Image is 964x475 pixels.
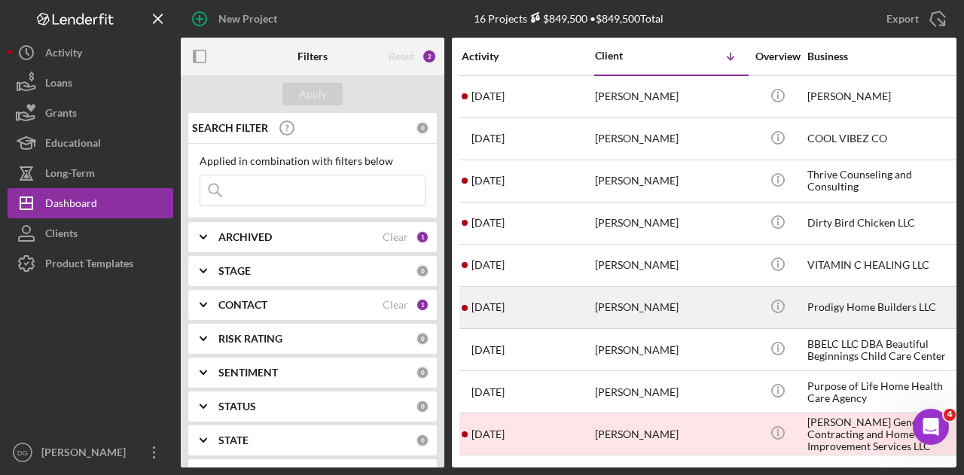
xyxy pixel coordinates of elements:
time: 2025-09-01 18:03 [471,90,505,102]
div: Update Permissions Settings [31,226,252,242]
div: COOL VIBEZ CO [807,119,958,159]
button: Loans [8,68,173,98]
span: Search for help [31,191,122,207]
div: [PERSON_NAME] [595,203,746,243]
time: 2025-09-23 17:00 [471,344,505,356]
text: DG [17,449,28,457]
div: Personal Profile Form [31,309,252,325]
div: Product Templates [45,248,133,282]
b: SEARCH FILTER [192,122,268,134]
time: 2025-04-02 14:06 [471,217,505,229]
a: Educational [8,128,173,158]
div: 2 [422,49,437,64]
div: Pipeline and Forecast View [22,248,279,276]
time: 2025-08-01 16:01 [471,132,505,145]
button: New Project [181,4,292,34]
button: Help [201,321,301,382]
div: [PERSON_NAME] General Contracting and Home Improvement Services LLC [807,414,958,454]
div: [PERSON_NAME] [595,119,746,159]
button: Product Templates [8,248,173,279]
div: Export [886,4,919,34]
time: 2025-10-01 21:01 [471,259,505,271]
div: Personal Profile Form [22,303,279,331]
button: Activity [8,38,173,68]
div: Purpose of Life Home Health Care Agency [807,372,958,412]
div: How to Create a Test Project [31,282,252,297]
div: Clear [383,231,408,243]
div: 1 [416,298,429,312]
div: $849,500 [527,12,587,25]
div: Dirty Bird Chicken LLC [807,203,958,243]
div: Grants [45,98,77,132]
button: Long-Term [8,158,173,188]
div: Long-Term [45,158,95,192]
div: [PERSON_NAME] [595,372,746,412]
div: Dashboard [45,188,97,222]
div: 0 [416,121,429,135]
div: How to Create a Test Project [22,276,279,303]
p: How can we help? [30,132,271,158]
div: 0 [416,332,429,346]
b: STATE [218,434,249,446]
div: Thrive Counseling and Consulting [807,161,958,201]
div: [PERSON_NAME] [595,245,746,285]
span: Messages [125,359,177,370]
b: STAGE [218,265,251,277]
div: Business [807,50,958,62]
div: Overview [749,50,806,62]
div: 0 [416,434,429,447]
button: Clients [8,218,173,248]
button: Dashboard [8,188,173,218]
div: Clients [45,218,78,252]
p: Hi [PERSON_NAME] [30,107,271,132]
time: 2025-08-22 01:56 [471,175,505,187]
button: DG[PERSON_NAME] [8,437,173,467]
b: ARCHIVED [218,231,272,243]
div: [PERSON_NAME] [595,330,746,370]
img: Profile image for Christina [218,24,249,54]
b: Filters [297,50,328,62]
button: Export [871,4,956,34]
img: logo [30,29,54,53]
div: Activity [45,38,82,72]
div: 0 [416,366,429,379]
iframe: Intercom live chat [913,409,949,445]
div: Apply [299,83,327,105]
div: Educational [45,128,101,162]
div: Prodigy Home Builders LLC [807,288,958,327]
div: Client [595,50,670,62]
time: 2025-09-12 00:06 [471,428,505,440]
b: RISK RATING [218,333,282,345]
button: Grants [8,98,173,128]
button: Apply [282,83,343,105]
time: 2025-10-02 12:02 [471,301,505,313]
time: 2025-09-29 18:17 [471,386,505,398]
div: 0 [416,400,429,413]
div: 0 [416,264,429,278]
div: [PERSON_NAME] [595,288,746,327]
div: [PERSON_NAME] [595,414,746,454]
div: [PERSON_NAME] [595,161,746,201]
button: Search for help [22,184,279,214]
div: 1 [416,230,429,244]
img: Profile image for Allison [190,24,220,54]
div: [PERSON_NAME] [38,437,136,471]
b: CONTACT [218,299,267,311]
div: Close [259,24,286,51]
div: Activity [462,50,593,62]
div: [PERSON_NAME] [595,77,746,117]
div: BBELC LLC DBA Beautiful Beginnings Child Care Center [807,330,958,370]
div: VITAMIN C HEALING LLC [807,245,958,285]
b: SENTIMENT [218,367,278,379]
div: Loans [45,68,72,102]
div: Update Permissions Settings [22,220,279,248]
div: 16 Projects • $849,500 Total [474,12,664,25]
b: STATUS [218,400,256,413]
button: Messages [100,321,200,382]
